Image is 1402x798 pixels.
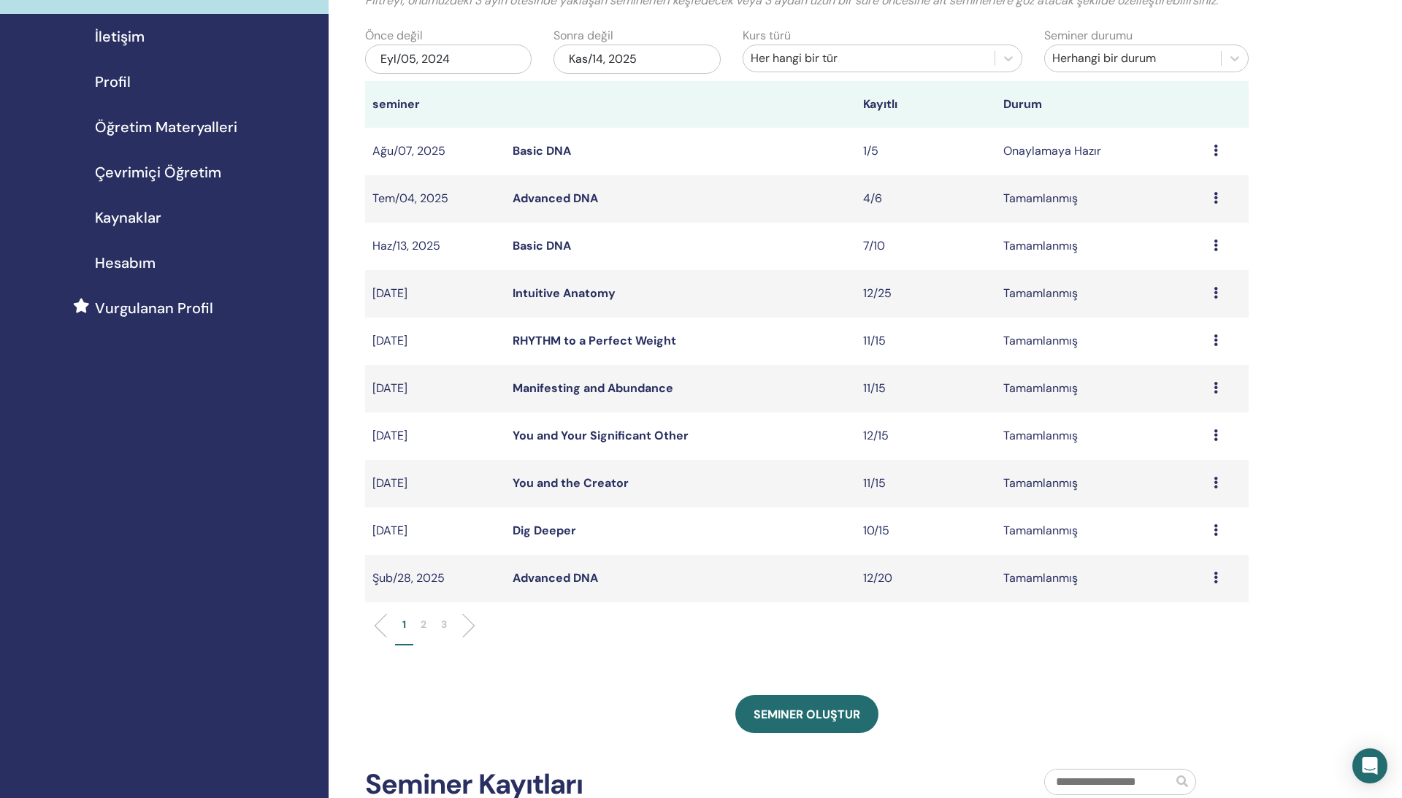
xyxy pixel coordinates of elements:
[553,27,613,45] label: Sonra değil
[365,318,505,365] td: [DATE]
[553,45,720,74] div: Kas/14, 2025
[365,128,505,175] td: Ağu/07, 2025
[365,270,505,318] td: [DATE]
[856,81,996,128] th: Kayıtlı
[996,223,1206,270] td: Tamamlanmış
[856,460,996,507] td: 11/15
[365,365,505,413] td: [DATE]
[365,507,505,555] td: [DATE]
[996,270,1206,318] td: Tamamlanmış
[513,238,571,253] a: Basic DNA
[95,26,145,47] span: İletişim
[441,617,447,632] p: 3
[513,143,571,158] a: Basic DNA
[95,207,161,229] span: Kaynaklar
[365,81,505,128] th: seminer
[95,71,131,93] span: Profil
[513,428,689,443] a: You and Your Significant Other
[1044,27,1133,45] label: Seminer durumu
[996,318,1206,365] td: Tamamlanmış
[365,460,505,507] td: [DATE]
[996,81,1206,128] th: Durum
[365,27,423,45] label: Önce değil
[856,365,996,413] td: 11/15
[996,460,1206,507] td: Tamamlanmış
[365,223,505,270] td: Haz/13, 2025
[735,695,878,733] a: Seminer oluştur
[996,507,1206,555] td: Tamamlanmış
[751,50,987,67] div: Her hangi bir tür
[513,523,576,538] a: Dig Deeper
[996,128,1206,175] td: Onaylamaya Hazır
[365,45,532,74] div: Eyl/05, 2024
[856,128,996,175] td: 1/5
[513,380,673,396] a: Manifesting and Abundance
[365,175,505,223] td: Tem/04, 2025
[1352,748,1387,783] div: Open Intercom Messenger
[856,318,996,365] td: 11/15
[996,555,1206,602] td: Tamamlanmış
[856,175,996,223] td: 4/6
[996,413,1206,460] td: Tamamlanmış
[365,413,505,460] td: [DATE]
[996,175,1206,223] td: Tamamlanmış
[754,707,860,722] span: Seminer oluştur
[95,116,237,138] span: Öğretim Materyalleri
[856,223,996,270] td: 7/10
[1052,50,1214,67] div: Herhangi bir durum
[856,507,996,555] td: 10/15
[996,365,1206,413] td: Tamamlanmış
[95,297,213,319] span: Vurgulanan Profil
[95,252,156,274] span: Hesabım
[513,570,598,586] a: Advanced DNA
[513,191,598,206] a: Advanced DNA
[365,555,505,602] td: Şub/28, 2025
[856,555,996,602] td: 12/20
[856,270,996,318] td: 12/25
[513,285,616,301] a: Intuitive Anatomy
[402,617,406,632] p: 1
[421,617,426,632] p: 2
[856,413,996,460] td: 12/15
[743,27,791,45] label: Kurs türü
[95,161,221,183] span: Çevrimiçi Öğretim
[513,333,676,348] a: RHYTHM to a Perfect Weight
[513,475,629,491] a: You and the Creator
